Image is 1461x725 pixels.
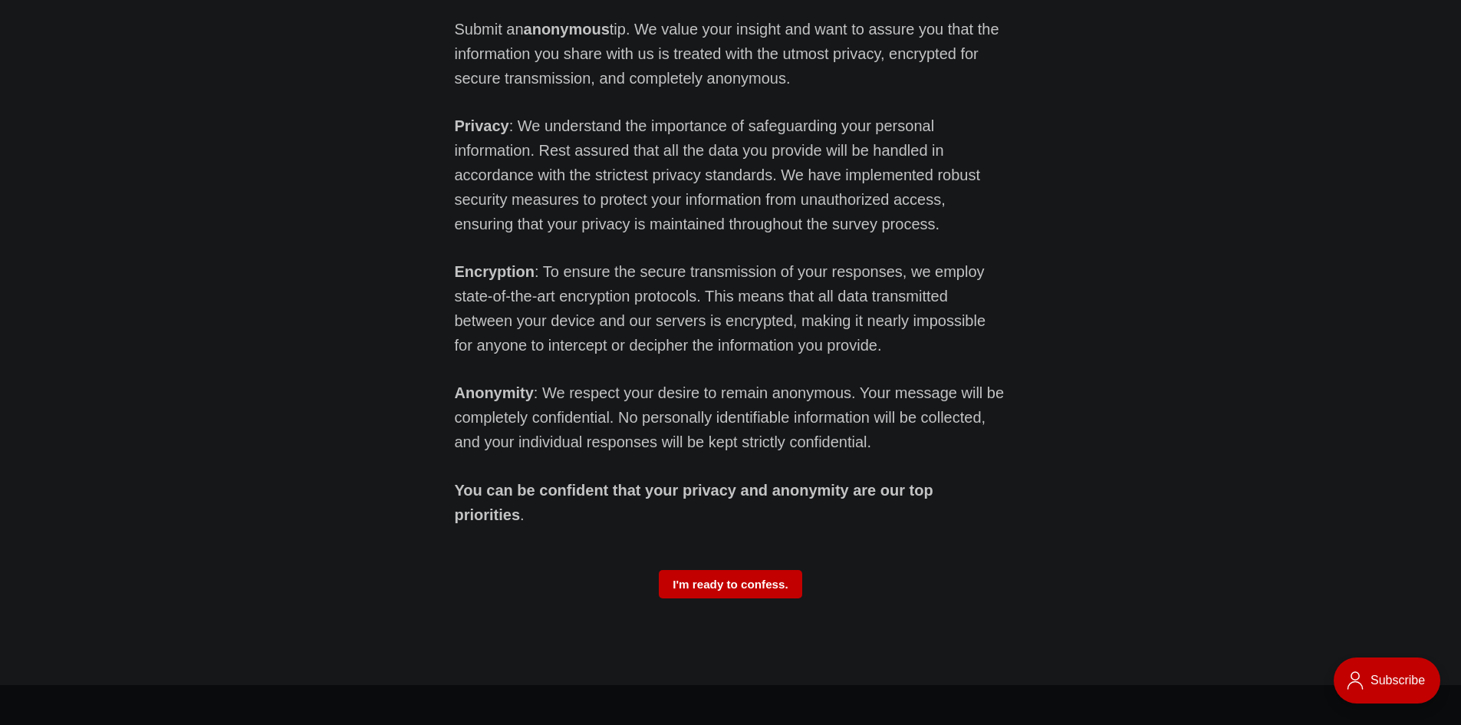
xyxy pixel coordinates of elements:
[455,381,1007,454] p: : We respect your desire to remain anonymous. Your message will be completely confidential. No pe...
[455,478,1007,527] p: .
[455,117,509,134] strong: Privacy
[455,114,1007,236] p: : We understand the importance of safeguarding your personal information. Rest assured that all t...
[455,263,535,280] strong: Encryption
[659,570,802,598] a: I'm ready to confess.
[455,259,1007,358] p: : To ensure the secure transmission of your responses, we employ state-of-the-art encryption prot...
[455,482,933,523] strong: You can be confident that your privacy and anonymity are our top priorities
[455,384,534,401] strong: Anonymity
[455,17,1007,91] p: Submit an tip. We value your insight and want to assure you that the information you share with u...
[524,21,610,38] strong: anonymous
[1321,650,1461,725] iframe: portal-trigger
